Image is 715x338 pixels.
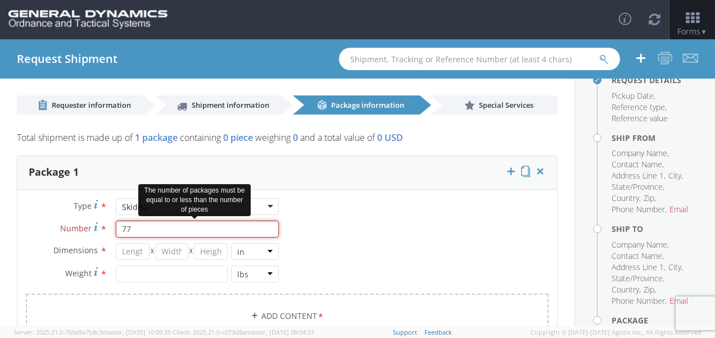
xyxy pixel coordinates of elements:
span: Special Services [479,100,533,110]
span: Number [60,223,92,234]
span: master, [DATE] 10:09:35 [102,328,171,336]
span: Copyright © [DATE]-[DATE] Agistix Inc., All Rights Reserved [531,328,702,337]
li: City [668,262,683,273]
li: Country [612,284,641,295]
span: Type [74,200,92,211]
span: Dimensions [53,245,98,255]
h3: Package 1 [29,167,79,178]
h4: Request Details [612,76,698,84]
li: State/Province [612,181,664,193]
li: Reference type [612,102,667,113]
span: X [188,243,194,260]
span: Requester information [52,100,131,110]
li: Address Line 1 [612,262,666,273]
div: Skid(s) [122,202,146,213]
li: Pickup Date [612,90,655,102]
input: Width [155,243,189,260]
a: Package information [293,95,420,115]
span: 0 USD [377,131,403,144]
h4: Package Information [612,316,698,334]
span: master, [DATE] 08:04:37 [246,328,314,336]
li: City [668,170,683,181]
li: Zip [644,284,656,295]
li: Phone Number [612,295,667,307]
span: 0 [293,131,298,144]
a: Support [393,328,417,336]
span: Forms [677,26,707,36]
p: Total shipment is made up of containing weighing and a total value of [17,131,558,150]
li: Email [669,204,688,215]
li: Company Name [612,148,669,159]
li: Country [612,193,641,204]
li: Reference value [612,113,668,124]
li: Address Line 1 [612,170,666,181]
div: The number of packages must be equal to or less than the number of pieces [138,184,251,216]
li: Company Name [612,239,669,250]
li: Contact Name [612,250,664,262]
span: Weight [65,268,92,278]
h4: Request Shipment [17,53,117,65]
h4: Ship From [612,134,698,142]
span: ▼ [700,27,707,36]
span: 0 piece [223,131,253,144]
a: Feedback [424,328,452,336]
span: Shipment information [192,100,269,110]
span: X [150,243,155,260]
span: Server: 2025.21.0-769a9a7b8c3 [13,328,171,336]
a: Requester information [17,95,144,115]
input: Shipment, Tracking or Reference Number (at least 4 chars) [339,48,620,70]
a: Shipment information [155,95,282,115]
li: Email [669,295,688,307]
span: Client: 2025.21.0-c073d8a [173,328,314,336]
img: gd-ots-0c3321f2eb4c994f95cb.png [8,10,168,29]
li: Contact Name [612,159,664,170]
h4: Ship To [612,225,698,233]
li: Zip [644,193,656,204]
li: Phone Number [612,204,667,215]
input: Height [194,243,228,260]
span: Package information [331,100,404,110]
li: State/Province [612,273,664,284]
input: Length [116,243,150,260]
a: Special Services [431,95,558,115]
span: 1 package [135,131,178,144]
